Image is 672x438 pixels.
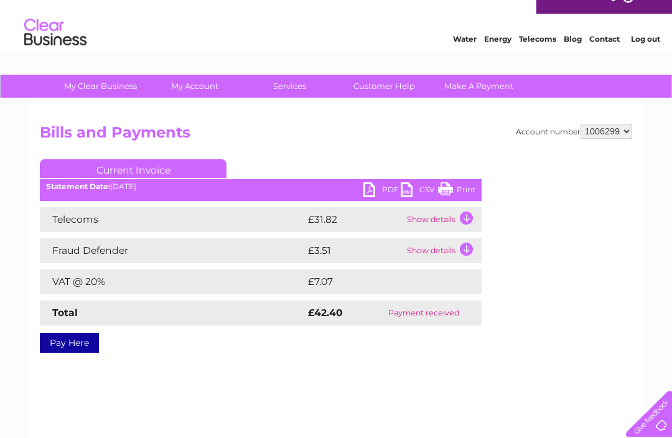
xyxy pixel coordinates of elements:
[363,183,401,201] a: PDF
[404,208,482,233] td: Show details
[144,75,246,98] a: My Account
[40,124,632,148] h2: Bills and Payments
[484,53,511,62] a: Energy
[43,7,631,60] div: Clear Business is a trading name of Verastar Limited (registered in [GEOGRAPHIC_DATA] No. 3667643...
[564,53,582,62] a: Blog
[305,239,404,264] td: £3.51
[333,75,436,98] a: Customer Help
[24,32,87,70] img: logo.png
[401,183,438,201] a: CSV
[238,75,341,98] a: Services
[305,270,452,295] td: £7.07
[366,301,482,326] td: Payment received
[427,75,530,98] a: Make A Payment
[631,53,660,62] a: Log out
[40,239,305,264] td: Fraud Defender
[437,6,523,22] a: 0333 014 3131
[453,53,477,62] a: Water
[40,183,482,192] div: [DATE]
[438,183,475,201] a: Print
[46,182,110,192] b: Statement Date:
[305,208,404,233] td: £31.82
[404,239,482,264] td: Show details
[40,160,226,179] a: Current Invoice
[49,75,152,98] a: My Clear Business
[40,270,305,295] td: VAT @ 20%
[308,307,343,319] strong: £42.40
[40,333,99,353] a: Pay Here
[589,53,620,62] a: Contact
[40,208,305,233] td: Telecoms
[516,124,632,139] div: Account number
[52,307,78,319] strong: Total
[519,53,556,62] a: Telecoms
